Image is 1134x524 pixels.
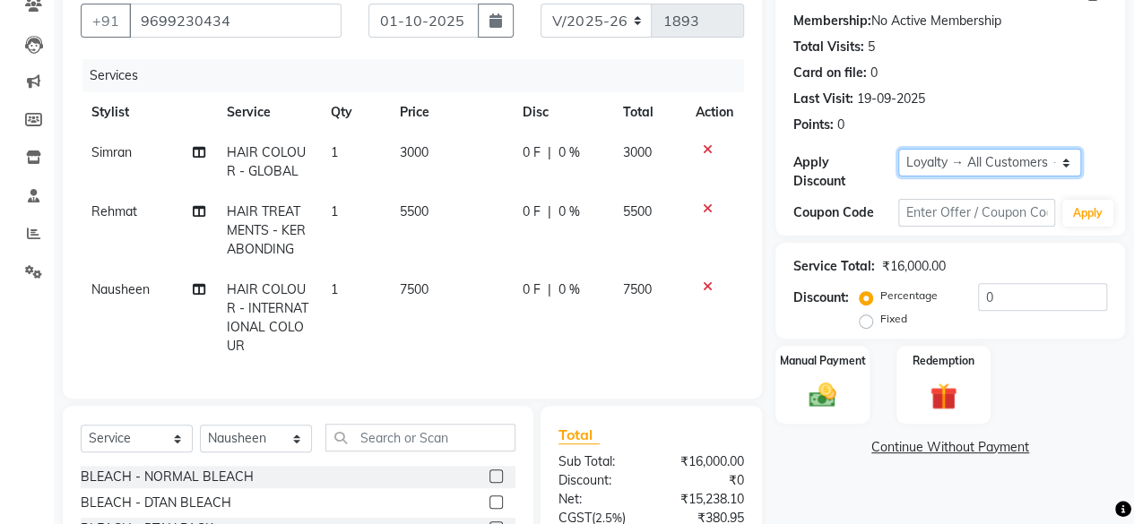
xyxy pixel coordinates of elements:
span: 5500 [623,203,652,219]
span: Rehmat [91,203,137,219]
th: Service [216,92,320,133]
a: Continue Without Payment [779,438,1121,457]
div: ₹16,000.00 [882,257,946,276]
div: Total Visits: [793,38,864,56]
span: Total [558,425,600,444]
input: Search or Scan [325,424,515,451]
div: Sub Total: [545,452,652,471]
div: ₹0 [651,471,757,490]
th: Disc [512,92,612,133]
div: BLEACH - NORMAL BLEACH [81,468,254,486]
th: Qty [320,92,389,133]
div: Net: [545,490,652,509]
span: Simran [91,144,132,160]
span: 0 F [523,280,541,299]
input: Search by Name/Mobile/Email/Code [129,4,342,38]
span: 0 F [523,143,541,162]
label: Fixed [880,311,907,327]
span: 5500 [400,203,428,219]
span: 0 F [523,202,541,221]
span: 7500 [400,281,428,297]
div: 0 [870,64,878,82]
button: +91 [81,4,131,38]
span: | [548,143,551,162]
div: Points: [793,116,834,134]
span: HAIR TREATMENTS - KERABONDING [227,203,306,257]
span: 0 % [558,202,580,221]
span: 7500 [623,281,652,297]
th: Price [389,92,512,133]
span: 0 % [558,280,580,299]
img: _gift.svg [922,380,965,413]
input: Enter Offer / Coupon Code [898,199,1055,227]
div: ₹16,000.00 [651,452,757,471]
img: _cash.svg [801,380,844,411]
span: | [548,202,551,221]
div: Card on file: [793,64,867,82]
span: 1 [331,144,338,160]
div: BLEACH - DTAN BLEACH [81,494,231,512]
span: 3000 [400,144,428,160]
div: Services [82,59,757,92]
label: Manual Payment [780,353,866,369]
div: Apply Discount [793,153,898,191]
span: 3000 [623,144,652,160]
span: | [548,280,551,299]
div: ₹15,238.10 [651,490,757,509]
th: Action [685,92,744,133]
span: 0 % [558,143,580,162]
div: 19-09-2025 [857,90,925,108]
span: HAIR COLOUR - INTERNATIONAL COLOUR [227,281,308,354]
div: No Active Membership [793,12,1107,30]
span: Nausheen [91,281,150,297]
div: Last Visit: [793,90,853,108]
button: Apply [1062,200,1113,227]
label: Redemption [913,353,974,369]
th: Total [612,92,685,133]
label: Percentage [880,288,938,304]
div: Discount: [545,471,652,490]
span: 1 [331,281,338,297]
div: Discount: [793,288,849,307]
span: 1 [331,203,338,219]
div: Coupon Code [793,203,898,222]
div: Membership: [793,12,871,30]
span: HAIR COLOUR - GLOBAL [227,144,306,179]
div: 0 [837,116,844,134]
div: 5 [868,38,875,56]
div: Service Total: [793,257,875,276]
th: Stylist [81,92,216,133]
